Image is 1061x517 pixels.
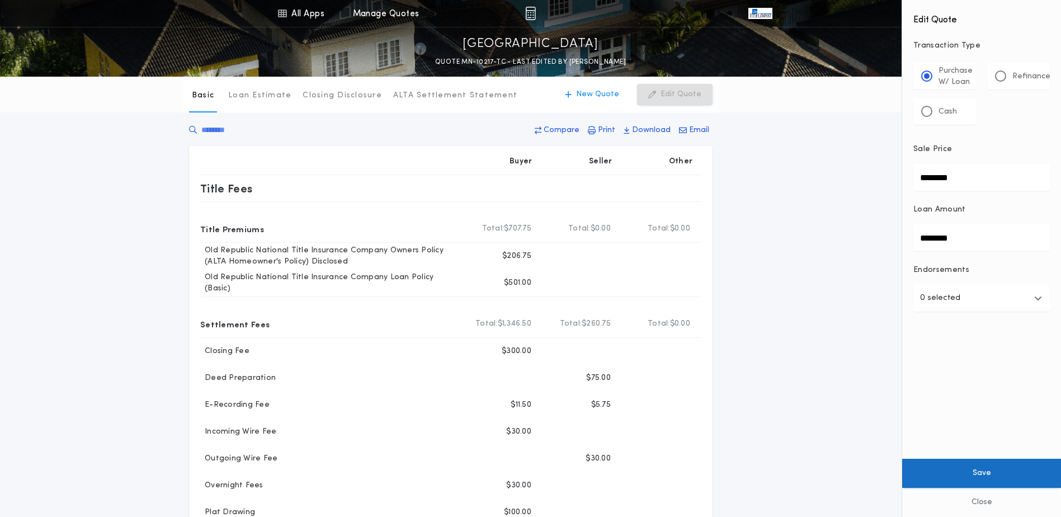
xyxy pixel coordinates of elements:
[591,399,611,411] p: $5.75
[200,315,270,333] p: Settlement Fees
[228,90,291,101] p: Loan Estimate
[902,459,1061,488] button: Save
[939,106,957,117] p: Cash
[939,65,973,88] p: Purchase W/ Loan
[506,426,531,438] p: $30.00
[504,278,531,289] p: $501.00
[648,318,670,330] b: Total:
[200,426,276,438] p: Incoming Wire Fee
[200,220,264,238] p: Title Premiums
[393,90,517,101] p: ALTA Settlement Statement
[598,125,615,136] p: Print
[498,318,531,330] span: $1,346.50
[200,373,276,384] p: Deed Preparation
[502,346,531,357] p: $300.00
[637,84,713,105] button: Edit Quote
[435,57,626,68] p: QUOTE MN-10217-TC - LAST EDITED BY [PERSON_NAME]
[669,156,692,167] p: Other
[586,373,611,384] p: $75.00
[200,245,461,267] p: Old Republic National Title Insurance Company Owners Policy (ALTA Homeowner's Policy) Disclosed
[502,251,531,262] p: $206.75
[670,318,690,330] span: $0.00
[920,292,960,305] p: 0 selected
[913,265,1050,276] p: Endorsements
[913,204,966,215] p: Loan Amount
[582,318,611,330] span: $260.75
[531,120,583,140] button: Compare
[568,223,591,234] b: Total:
[504,223,531,234] span: $707.75
[748,8,772,19] img: vs-icon
[200,480,263,491] p: Overnight Fees
[554,84,630,105] button: New Quote
[200,180,253,198] p: Title Fees
[200,272,461,294] p: Old Republic National Title Insurance Company Loan Policy (Basic)
[591,223,611,234] span: $0.00
[544,125,579,136] p: Compare
[1012,71,1050,82] p: Refinance
[648,223,670,234] b: Total:
[482,223,504,234] b: Total:
[586,453,611,464] p: $30.00
[463,35,598,53] p: [GEOGRAPHIC_DATA]
[200,453,277,464] p: Outgoing Wire Fee
[632,125,671,136] p: Download
[525,7,536,20] img: img
[913,224,1050,251] input: Loan Amount
[913,285,1050,312] button: 0 selected
[913,40,1050,51] p: Transaction Type
[913,164,1050,191] input: Sale Price
[192,90,214,101] p: Basic
[670,223,690,234] span: $0.00
[689,125,709,136] p: Email
[576,89,619,100] p: New Quote
[475,318,498,330] b: Total:
[913,144,952,155] p: Sale Price
[620,120,674,140] button: Download
[589,156,612,167] p: Seller
[902,488,1061,517] button: Close
[560,318,582,330] b: Total:
[510,156,532,167] p: Buyer
[200,399,270,411] p: E-Recording Fee
[200,346,249,357] p: Closing Fee
[506,480,531,491] p: $30.00
[661,89,701,100] p: Edit Quote
[303,90,382,101] p: Closing Disclosure
[913,7,1050,27] h4: Edit Quote
[511,399,531,411] p: $11.50
[676,120,713,140] button: Email
[584,120,619,140] button: Print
